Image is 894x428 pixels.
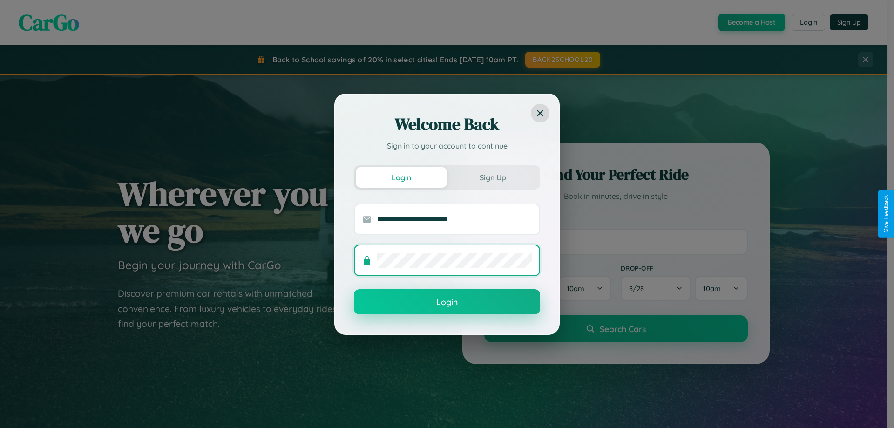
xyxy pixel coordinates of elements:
[354,113,540,136] h2: Welcome Back
[883,195,889,233] div: Give Feedback
[354,289,540,314] button: Login
[354,140,540,151] p: Sign in to your account to continue
[447,167,538,188] button: Sign Up
[356,167,447,188] button: Login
